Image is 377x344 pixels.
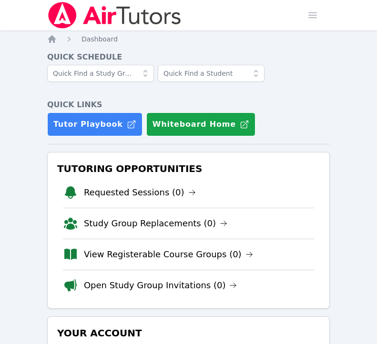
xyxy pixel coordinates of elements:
[55,324,322,342] h3: Your Account
[82,35,118,43] span: Dashboard
[84,217,227,230] a: Study Group Replacements (0)
[84,186,196,199] a: Requested Sessions (0)
[158,65,265,82] input: Quick Find a Student
[47,65,154,82] input: Quick Find a Study Group
[47,2,182,29] img: Air Tutors
[47,51,330,63] h4: Quick Schedule
[47,34,330,44] nav: Breadcrumb
[47,99,330,111] h4: Quick Links
[84,279,237,292] a: Open Study Group Invitations (0)
[146,112,255,136] button: Whiteboard Home
[82,34,118,44] a: Dashboard
[84,248,253,261] a: View Registerable Course Groups (0)
[55,160,322,177] h3: Tutoring Opportunities
[47,112,143,136] a: Tutor Playbook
